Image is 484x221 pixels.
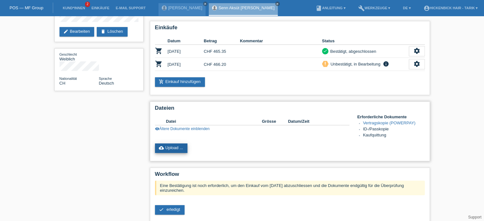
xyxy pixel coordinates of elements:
[155,143,188,153] a: cloud_uploadUpload ...
[63,29,68,34] i: edit
[159,145,164,150] i: cloud_upload
[60,52,99,61] div: Weiblich
[262,118,288,125] th: Grösse
[155,47,163,55] i: POSP00021557
[204,37,240,45] th: Betrag
[155,171,425,181] h2: Workflow
[166,207,180,212] span: erledigt
[363,121,416,125] a: Vertragskopie (POWERPAY)
[99,77,112,80] span: Sprache
[60,81,66,86] span: Schweiz
[113,6,149,10] a: E-Mail Support
[60,6,88,10] a: Kund*innen
[155,127,210,131] a: visibilityÄltere Dokumente einblenden
[204,2,207,5] i: close
[413,47,420,54] i: settings
[329,61,381,67] div: Unbestätigt, in Bearbeitung
[423,5,430,11] i: account_circle
[168,45,204,58] td: [DATE]
[357,114,425,119] h4: Erforderliche Dokumente
[204,58,240,71] td: CHF 466.20
[159,79,164,84] i: add_shopping_cart
[10,5,43,10] a: POS — MF Group
[323,61,327,66] i: priority_high
[155,205,185,215] a: check erledigt
[240,37,322,45] th: Kommentar
[204,45,240,58] td: CHF 465.35
[276,2,279,5] i: close
[155,60,163,68] i: POSP00027599
[85,2,90,7] span: 2
[468,215,481,219] a: Support
[275,2,280,6] a: close
[60,77,77,80] span: Nationalität
[355,6,393,10] a: buildWerkzeuge ▾
[60,52,77,56] span: Geschlecht
[328,48,376,55] div: Bestätigt, abgeschlossen
[155,105,425,114] h2: Dateien
[101,29,106,34] i: delete
[99,81,114,86] span: Deutsch
[155,24,425,34] h2: Einkäufe
[322,37,409,45] th: Status
[400,6,414,10] a: DE ▾
[382,61,389,67] i: info
[159,207,164,212] i: check
[168,37,204,45] th: Datum
[363,133,425,139] li: Kaufquittung
[203,2,207,6] a: close
[316,5,322,11] i: book
[166,118,262,125] th: Datei
[168,58,204,71] td: [DATE]
[155,127,159,131] i: visibility
[155,77,205,87] a: add_shopping_cartEinkauf hinzufügen
[413,60,420,67] i: settings
[60,27,95,37] a: editBearbeiten
[358,5,364,11] i: build
[420,6,481,10] a: account_circleHickenbick Hair - Tarik ▾
[168,5,202,10] a: [PERSON_NAME]
[363,127,425,133] li: ID-/Passkopie
[88,6,112,10] a: Einkäufe
[97,27,127,37] a: deleteLöschen
[312,6,348,10] a: bookAnleitung ▾
[323,49,327,53] i: check
[219,5,275,10] a: Senn Aksüt [PERSON_NAME]
[288,118,340,125] th: Datum/Zeit
[155,181,425,195] div: Eine Bestätigung ist noch erforderlich, um den Einkauf vom [DATE] abzuschliessen und die Dokument...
